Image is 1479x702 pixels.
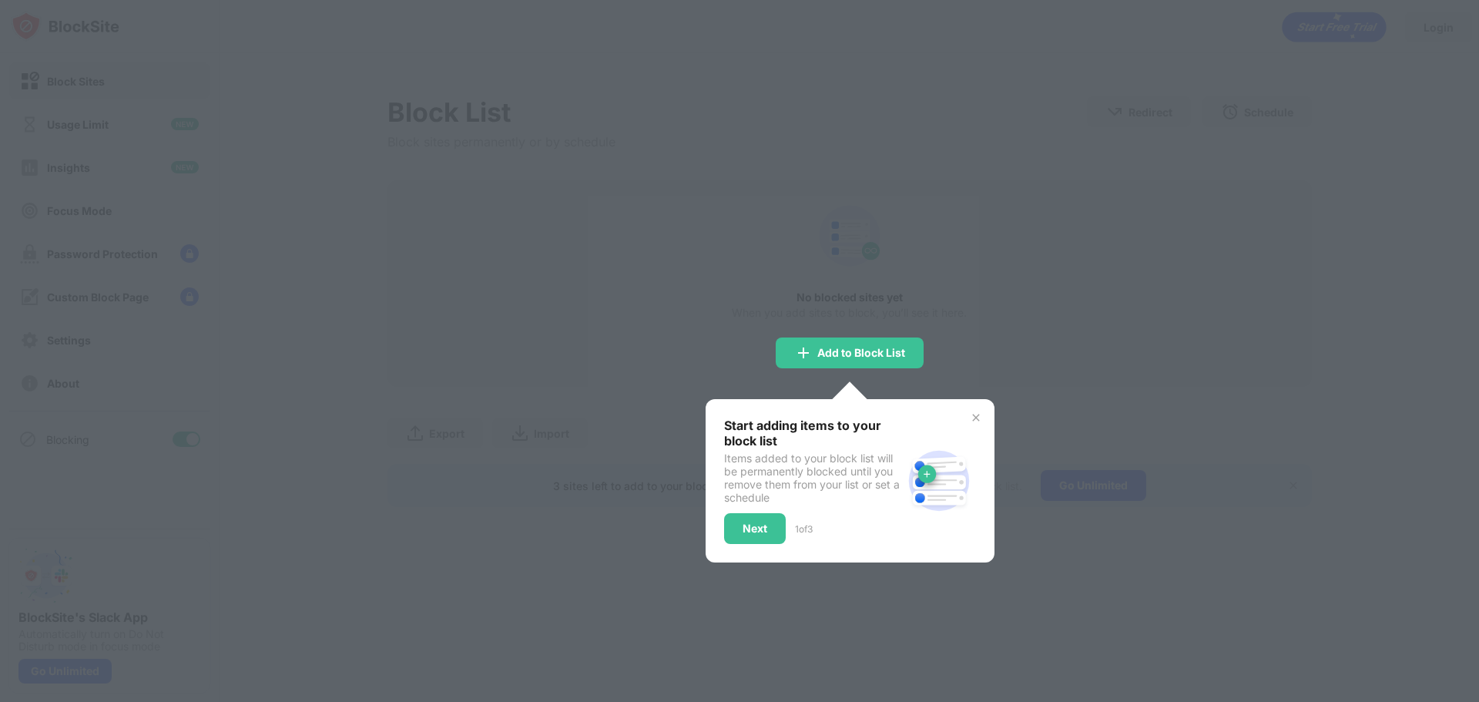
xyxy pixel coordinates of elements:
div: Start adding items to your block list [724,418,902,448]
div: Next [743,522,767,535]
div: Items added to your block list will be permanently blocked until you remove them from your list o... [724,452,902,504]
img: x-button.svg [970,411,982,424]
img: block-site.svg [902,444,976,518]
div: 1 of 3 [795,523,813,535]
div: Add to Block List [817,347,905,359]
